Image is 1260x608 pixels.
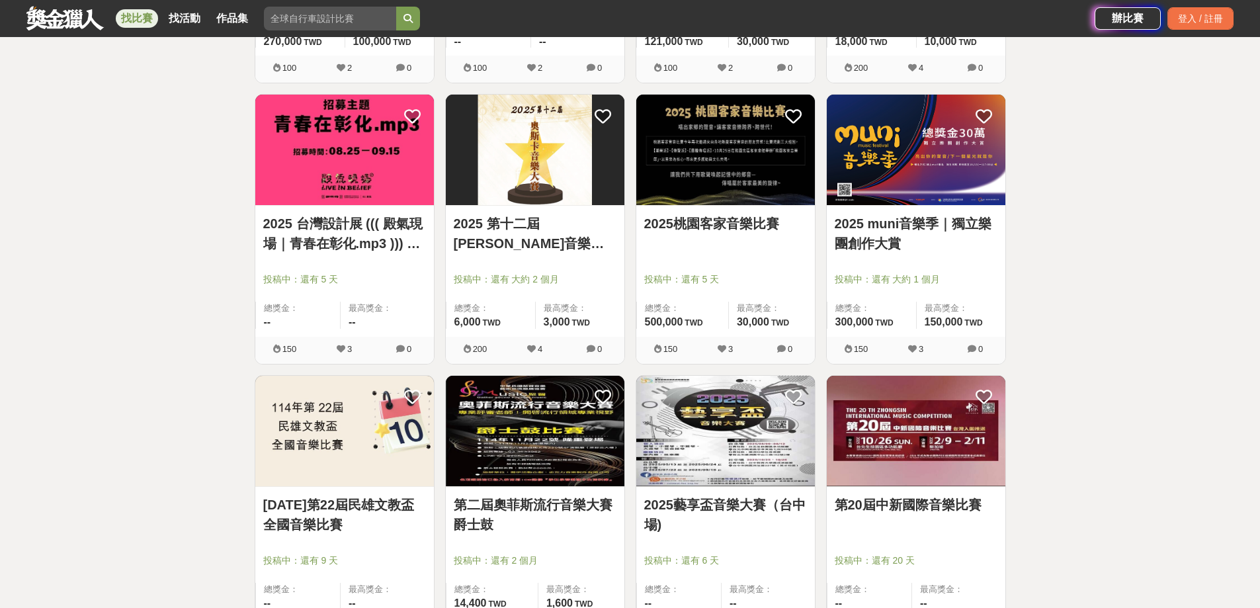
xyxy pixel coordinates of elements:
a: Cover Image [636,95,815,206]
span: TWD [771,38,789,47]
span: 3,000 [544,316,570,327]
span: 3 [347,344,352,354]
span: 0 [597,344,602,354]
img: Cover Image [636,376,815,486]
span: 0 [978,63,983,73]
span: 0 [978,344,983,354]
span: 0 [407,63,411,73]
span: TWD [685,318,702,327]
span: 150 [663,344,678,354]
span: TWD [964,318,982,327]
span: TWD [483,318,501,327]
span: 0 [788,344,792,354]
span: 總獎金： [264,583,333,596]
span: 最高獎金： [737,302,807,315]
img: Cover Image [446,376,624,486]
span: 500,000 [645,316,683,327]
a: Cover Image [255,95,434,206]
img: Cover Image [446,95,624,205]
span: 2 [347,63,352,73]
img: Cover Image [636,95,815,205]
span: TWD [875,318,893,327]
input: 全球自行車設計比賽 [264,7,396,30]
span: 100 [282,63,297,73]
span: TWD [771,318,789,327]
span: 0 [788,63,792,73]
span: -- [539,36,546,47]
span: 總獎金： [264,302,333,315]
span: TWD [304,38,321,47]
img: Cover Image [255,376,434,486]
div: 登入 / 註冊 [1167,7,1234,30]
a: Cover Image [446,95,624,206]
span: 總獎金： [645,302,720,315]
span: 270,000 [264,36,302,47]
span: 3 [728,344,733,354]
a: 2025 第十二屆[PERSON_NAME]音樂大賽 [454,214,616,253]
span: TWD [958,38,976,47]
a: Cover Image [636,376,815,487]
a: Cover Image [446,376,624,487]
span: 投稿中：還有 9 天 [263,554,426,568]
a: 2025藝享盃音樂大賽（台中場) [644,495,807,535]
img: Cover Image [827,376,1005,486]
span: -- [454,36,462,47]
span: 100 [473,63,487,73]
span: 總獎金： [835,302,908,315]
span: 0 [597,63,602,73]
span: 最高獎金： [546,583,616,596]
img: Cover Image [827,95,1005,205]
span: 150,000 [925,316,963,327]
span: 投稿中：還有 5 天 [644,273,807,286]
span: 最高獎金： [920,583,997,596]
span: 總獎金： [835,583,904,596]
span: 最高獎金： [349,302,426,315]
a: 第二屆奧菲斯流行音樂大賽爵士鼓 [454,495,616,535]
span: 100 [663,63,678,73]
span: TWD [393,38,411,47]
span: 投稿中：還有 6 天 [644,554,807,568]
img: Cover Image [255,95,434,205]
span: 200 [473,344,487,354]
span: 18,000 [835,36,868,47]
a: Cover Image [827,376,1005,487]
a: 辦比賽 [1095,7,1161,30]
span: 最高獎金： [730,583,807,596]
span: 投稿中：還有 2 個月 [454,554,616,568]
span: TWD [685,38,702,47]
span: 150 [854,344,868,354]
span: 6,000 [454,316,481,327]
a: 2025桃園客家音樂比賽 [644,214,807,234]
a: Cover Image [255,376,434,487]
span: 最高獎金： [925,302,997,315]
a: 找活動 [163,9,206,28]
span: 30,000 [737,316,769,327]
span: 總獎金： [645,583,714,596]
span: 最高獎金： [544,302,616,315]
span: 2 [728,63,733,73]
span: 投稿中：還有 5 天 [263,273,426,286]
span: 300,000 [835,316,874,327]
span: 150 [282,344,297,354]
a: [DATE]第22屆民雄文教盃全國音樂比賽 [263,495,426,535]
span: 10,000 [925,36,957,47]
a: 2025 台灣設計展 ((( 殿氣現場｜青春在彰化.mp3 ))) 歌單募集 [263,214,426,253]
span: 投稿中：還有 大約 2 個月 [454,273,616,286]
span: TWD [869,38,887,47]
span: 200 [854,63,868,73]
span: 2 [538,63,542,73]
span: 100,000 [353,36,392,47]
a: 作品集 [211,9,253,28]
span: 4 [919,63,923,73]
a: Cover Image [827,95,1005,206]
span: 投稿中：還有 大約 1 個月 [835,273,997,286]
span: 121,000 [645,36,683,47]
span: 3 [919,344,923,354]
span: -- [349,316,356,327]
span: TWD [572,318,590,327]
a: 2025 muni音樂季｜獨立樂團創作大賞 [835,214,997,253]
span: -- [264,316,271,327]
span: 4 [538,344,542,354]
span: 30,000 [737,36,769,47]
